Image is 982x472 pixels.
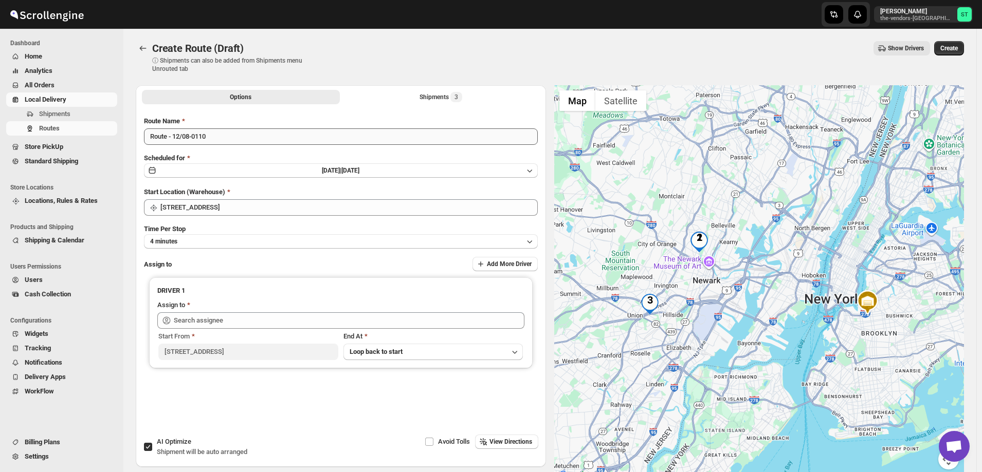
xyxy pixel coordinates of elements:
[6,287,117,301] button: Cash Collection
[25,344,51,352] span: Tracking
[343,331,523,342] div: End At
[142,90,340,104] button: All Route Options
[25,373,66,381] span: Delivery Apps
[25,438,60,446] span: Billing Plans
[487,260,532,268] span: Add More Driver
[489,438,532,446] span: View Directions
[25,387,54,395] span: WorkFlow
[475,435,538,449] button: View Directions
[157,300,185,310] div: Assign to
[938,449,959,469] button: Map camera controls
[6,121,117,136] button: Routes
[10,262,118,271] span: Users Permissions
[874,41,930,55] button: Show Drivers
[39,110,70,118] span: Shipments
[6,341,117,355] button: Tracking
[158,332,190,340] span: Start From
[25,67,52,74] span: Analytics
[144,188,225,196] span: Start Location (Warehouse)
[934,41,964,55] button: Create
[25,157,78,165] span: Standard Shipping
[6,49,117,64] button: Home
[25,290,71,298] span: Cash Collection
[438,438,470,445] span: Avoid Tolls
[144,163,538,178] button: [DATE]|[DATE]
[343,344,523,360] button: Loop back to start
[6,107,117,121] button: Shipments
[961,11,968,18] text: ST
[144,154,185,162] span: Scheduled for
[152,42,244,54] span: Create Route (Draft)
[6,370,117,384] button: Delivery Apps
[25,197,98,204] span: Locations, Rules & Rates
[6,384,117,399] button: WorkFlow
[157,448,247,456] span: Shipment will be auto arranged
[640,294,660,314] div: 3
[880,15,953,22] p: the-vendors-[GEOGRAPHIC_DATA]
[157,438,191,445] span: AI Optimize
[10,223,118,231] span: Products and Shipping
[6,233,117,248] button: Shipping & Calendar
[6,355,117,370] button: Notifications
[230,93,251,101] span: Options
[144,260,172,268] span: Assign to
[350,348,403,355] span: Loop back to start
[10,316,118,325] span: Configurations
[341,167,359,174] span: [DATE]
[25,236,84,244] span: Shipping & Calendar
[136,108,546,432] div: All Route Options
[25,96,66,103] span: Local Delivery
[6,449,117,464] button: Settings
[25,143,63,150] span: Store PickUp
[874,6,973,23] button: User menu
[940,44,958,52] span: Create
[6,194,117,208] button: Locations, Rules & Rates
[342,90,540,104] button: Selected Shipments
[25,452,49,460] span: Settings
[152,56,314,73] p: ⓘ Shipments can also be added from Shipments menu Unrouted tab
[39,124,60,132] span: Routes
[144,128,538,145] input: Eg: Bengaluru Route
[160,199,538,216] input: Search location
[6,327,117,341] button: Widgets
[157,286,524,296] h3: DRIVER 1
[8,2,85,27] img: ScrollEngine
[880,7,953,15] p: [PERSON_NAME]
[689,232,710,252] div: 2
[6,78,117,92] button: All Orders
[144,117,180,125] span: Route Name
[25,52,42,60] span: Home
[454,93,458,101] span: 3
[25,358,62,366] span: Notifications
[136,41,150,55] button: Routes
[144,225,186,233] span: Time Per Stop
[957,7,972,22] span: Simcha Trieger
[322,167,341,174] span: [DATE] |
[25,276,43,284] span: Users
[25,330,48,337] span: Widgets
[6,64,117,78] button: Analytics
[595,90,646,111] button: Show satellite imagery
[10,39,118,47] span: Dashboard
[10,183,118,192] span: Store Locations
[174,312,524,329] input: Search assignee
[888,44,924,52] span: Show Drivers
[559,90,595,111] button: Show street map
[6,273,117,287] button: Users
[6,435,117,449] button: Billing Plans
[144,234,538,249] button: 4 minutes
[472,257,538,271] button: Add More Driver
[939,431,970,462] a: Open chat
[25,81,54,89] span: All Orders
[150,237,177,246] span: 4 minutes
[420,92,462,102] div: Shipments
